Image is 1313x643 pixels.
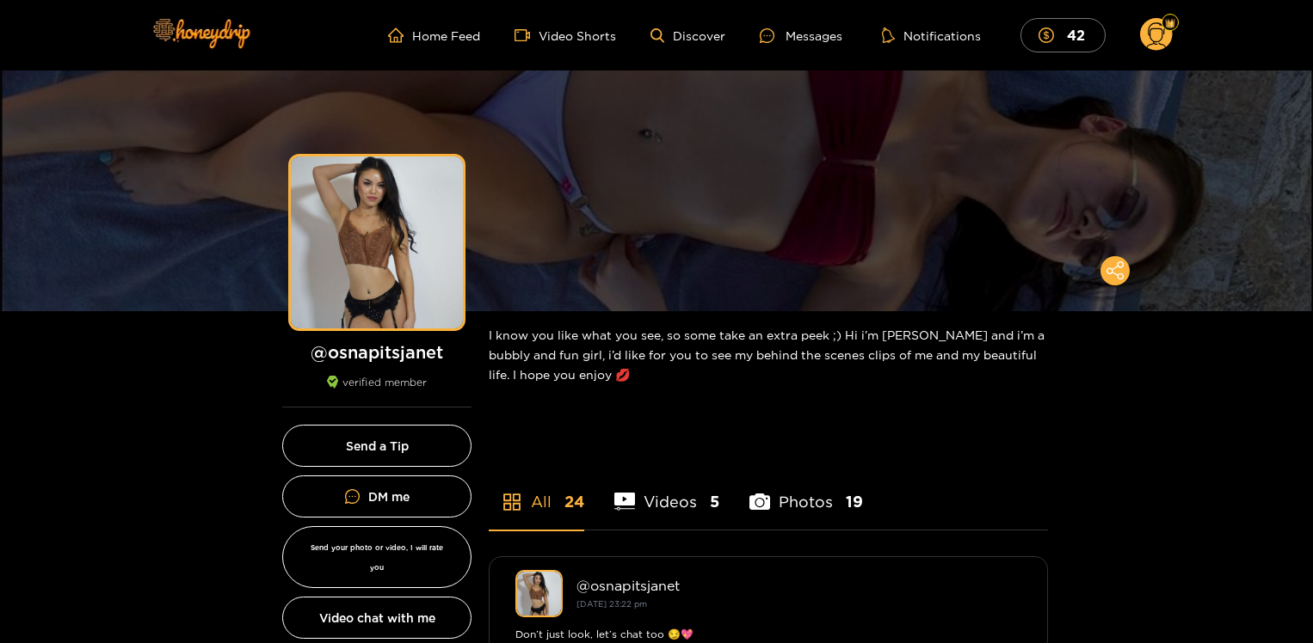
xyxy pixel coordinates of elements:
[760,26,842,46] div: Messages
[515,28,539,43] span: video-camera
[388,28,480,43] a: Home Feed
[846,491,863,512] span: 19
[749,452,863,530] li: Photos
[282,475,472,517] a: DM me
[282,425,472,467] button: Send a Tip
[710,491,719,512] span: 5
[576,599,647,609] small: [DATE] 23:22 pm
[1020,18,1106,52] button: 42
[282,341,472,363] h1: @ osnapitsjanet
[282,597,472,639] button: Video chat with me
[576,578,1021,593] div: @ osnapitsjanet
[502,492,522,512] span: appstore
[388,28,412,43] span: home
[614,452,719,530] li: Videos
[282,376,472,407] div: verified member
[489,311,1048,398] div: I know you like what you see, so some take an extra peek ;) Hi i’m [PERSON_NAME] and i’m a bubbly...
[1039,28,1063,43] span: dollar
[282,526,472,588] button: Send your photo or video, I will rate you
[650,28,725,43] a: Discover
[515,28,616,43] a: Video Shorts
[877,27,986,44] button: Notifications
[489,452,584,530] li: All
[515,626,1021,643] div: Don’t just look, let’s chat too 😏💖
[564,491,584,512] span: 24
[515,570,563,617] img: osnapitsjanet
[1064,26,1088,44] mark: 42
[1165,18,1175,28] img: Fan Level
